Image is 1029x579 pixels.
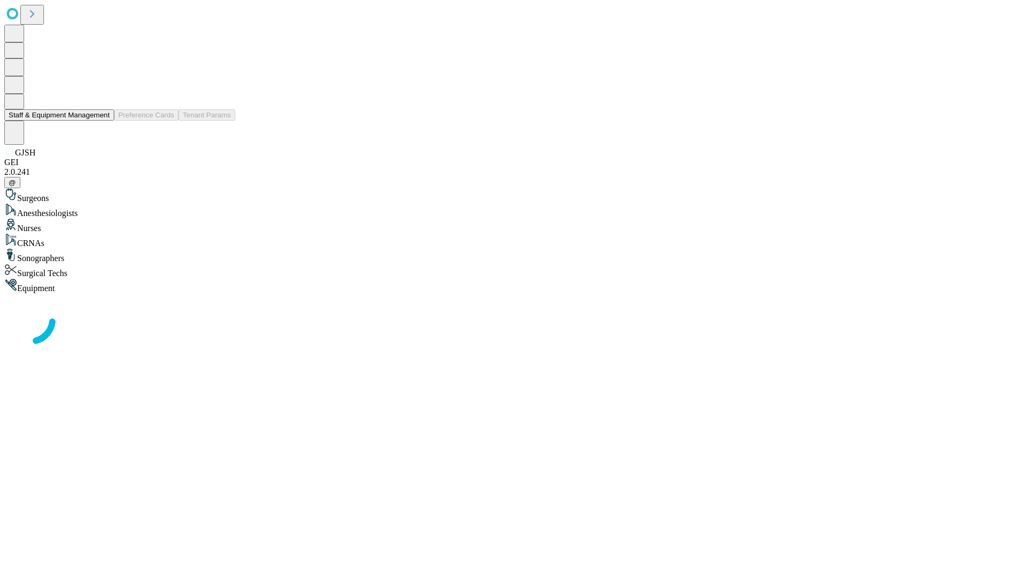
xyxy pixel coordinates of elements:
[9,179,16,187] span: @
[4,278,1025,293] div: Equipment
[4,188,1025,203] div: Surgeons
[4,177,20,188] button: @
[4,167,1025,177] div: 2.0.241
[4,218,1025,233] div: Nurses
[178,109,235,121] button: Tenant Params
[4,109,114,121] button: Staff & Equipment Management
[4,158,1025,167] div: GEI
[4,203,1025,218] div: Anesthesiologists
[4,233,1025,248] div: CRNAs
[4,263,1025,278] div: Surgical Techs
[15,148,35,157] span: GJSH
[114,109,178,121] button: Preference Cards
[4,248,1025,263] div: Sonographers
